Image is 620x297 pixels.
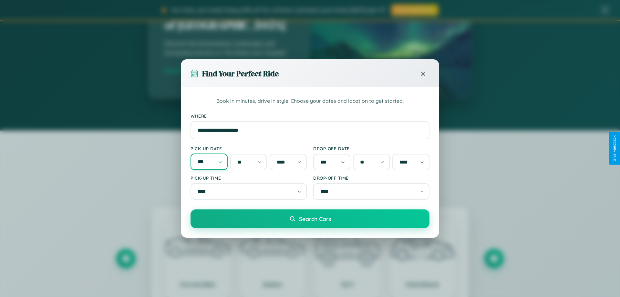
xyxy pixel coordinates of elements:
[313,175,429,181] label: Drop-off Time
[299,215,331,222] span: Search Cars
[313,146,429,151] label: Drop-off Date
[191,113,429,119] label: Where
[202,68,279,79] h3: Find Your Perfect Ride
[191,209,429,228] button: Search Cars
[191,175,307,181] label: Pick-up Time
[191,146,307,151] label: Pick-up Date
[191,97,429,105] p: Book in minutes, drive in style. Choose your dates and location to get started.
